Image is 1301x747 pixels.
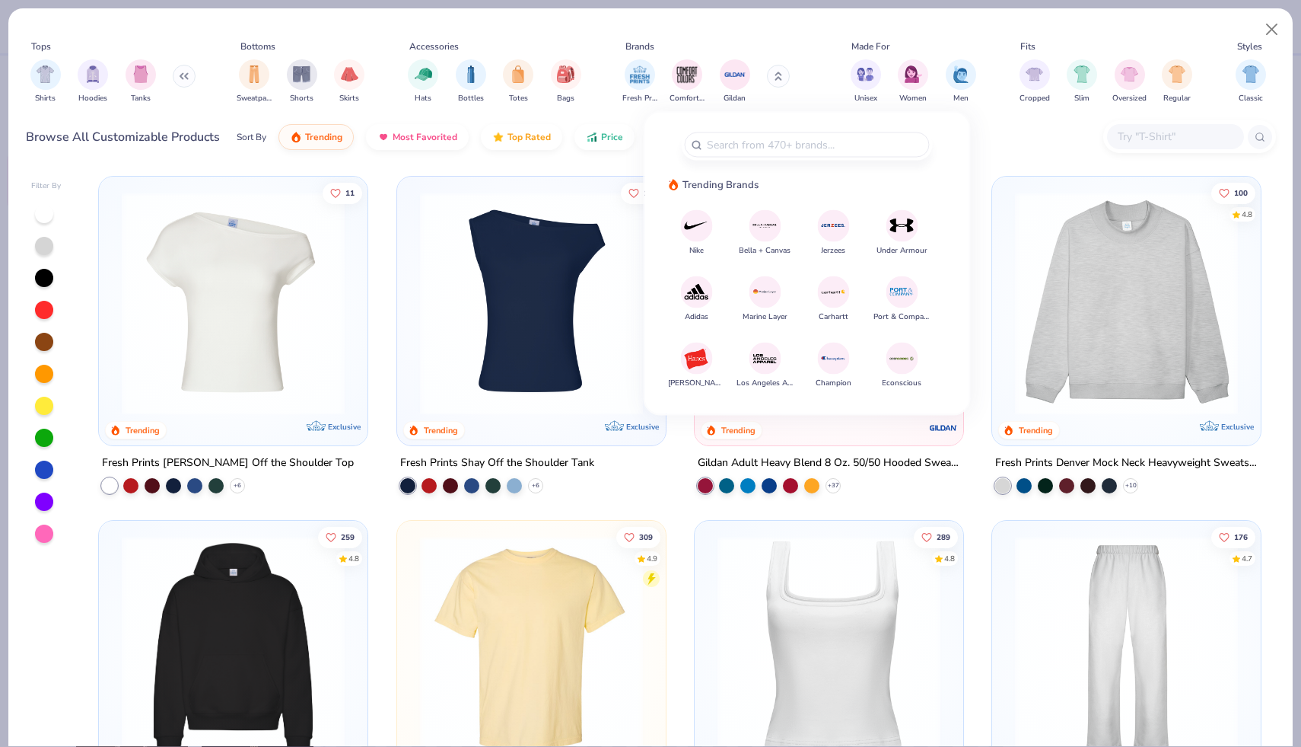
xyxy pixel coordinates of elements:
span: Top Rated [507,131,551,143]
img: Comfort Colors Image [676,63,698,86]
span: Classic [1239,93,1263,104]
div: Accessories [409,40,459,53]
button: filter button [1112,59,1147,104]
button: Bella + CanvasBella + Canvas [739,209,790,256]
span: Champion [816,378,851,389]
span: Bella + Canvas [739,244,790,256]
div: filter for Skirts [334,59,364,104]
span: Gildan [724,93,746,104]
span: Shorts [290,93,313,104]
span: Shirts [35,93,56,104]
button: filter button [551,59,581,104]
button: Trending [278,124,354,150]
img: Carhartt [820,279,847,305]
span: Los Angeles Apparel [736,378,794,389]
span: + 37 [827,481,838,490]
div: Gildan Adult Heavy Blend 8 Oz. 50/50 Hooded Sweatshirt [698,454,960,473]
button: filter button [408,59,438,104]
button: filter button [851,59,881,104]
img: af1e0f41-62ea-4e8f-9b2b-c8bb59fc549d [650,192,889,415]
span: Under Armour [876,244,927,256]
img: Oversized Image [1121,65,1138,83]
img: Jerzees [820,212,847,239]
img: Slim Image [1074,65,1090,83]
img: Fresh Prints Image [628,63,651,86]
div: 4.7 [1242,554,1252,565]
img: Shirts Image [37,65,54,83]
span: Totes [509,93,528,104]
img: Bottles Image [463,65,479,83]
img: Hoodies Image [84,65,101,83]
span: Skirts [339,93,359,104]
span: Women [899,93,927,104]
span: Econscious [882,378,921,389]
span: Hoodies [78,93,107,104]
img: Regular Image [1169,65,1186,83]
span: Regular [1163,93,1191,104]
img: Bags Image [557,65,574,83]
div: 4.8 [348,554,359,565]
button: Top Rated [481,124,562,150]
img: Los Angeles Apparel [752,345,778,372]
div: filter for Sweatpants [237,59,272,104]
button: filter button [503,59,533,104]
div: filter for Hats [408,59,438,104]
span: Slim [1074,93,1089,104]
div: Sort By [237,130,266,144]
img: TopRated.gif [492,131,504,143]
button: Close [1258,15,1287,44]
button: Marine LayerMarine Layer [743,276,787,322]
span: Trending [305,131,342,143]
div: 4.8 [1242,209,1252,220]
button: JerzeesJerzees [817,209,849,256]
div: filter for Tanks [126,59,156,104]
span: 100 [1234,189,1248,196]
span: + 6 [532,481,539,490]
span: Fresh Prints [622,93,657,104]
button: filter button [670,59,705,104]
span: Cropped [1019,93,1050,104]
img: f5d85501-0dbb-4ee4-b115-c08fa3845d83 [1007,192,1245,415]
button: Hanes[PERSON_NAME] [668,343,725,389]
span: Jerzees [821,244,845,256]
div: Fits [1020,40,1035,53]
button: Like [1211,527,1255,548]
span: 309 [638,534,652,541]
span: Men [953,93,969,104]
div: Fresh Prints Denver Mock Neck Heavyweight Sweatshirt [995,454,1258,473]
button: Los Angeles ApparelLos Angeles Apparel [736,343,794,389]
span: 176 [1234,534,1248,541]
div: Tops [31,40,51,53]
div: Browse All Customizable Products [26,128,220,146]
span: Bags [557,93,574,104]
span: Price [601,131,623,143]
div: filter for Shorts [287,59,317,104]
img: a1c94bf0-cbc2-4c5c-96ec-cab3b8502a7f [114,192,352,415]
span: Exclusive [626,422,659,432]
button: filter button [287,59,317,104]
img: Totes Image [510,65,526,83]
span: Trending Brands [682,177,759,193]
div: Brands [625,40,654,53]
img: Women Image [905,65,922,83]
img: Tanks Image [132,65,149,83]
span: Comfort Colors [670,93,705,104]
button: Like [620,182,660,203]
span: Oversized [1112,93,1147,104]
img: Shorts Image [293,65,310,83]
span: Most Favorited [393,131,457,143]
button: filter button [1162,59,1192,104]
span: Nike [689,244,704,256]
div: filter for Fresh Prints [622,59,657,104]
img: Sweatpants Image [246,65,262,83]
div: Fresh Prints [PERSON_NAME] Off the Shoulder Top [102,454,354,473]
button: filter button [1067,59,1097,104]
img: Skirts Image [341,65,358,83]
span: [PERSON_NAME] [668,378,725,389]
button: Most Favorited [366,124,469,150]
span: Hats [415,93,431,104]
button: filter button [946,59,976,104]
div: filter for Bottles [456,59,486,104]
img: most_fav.gif [377,131,390,143]
button: Port & CompanyPort & Company [873,276,930,322]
